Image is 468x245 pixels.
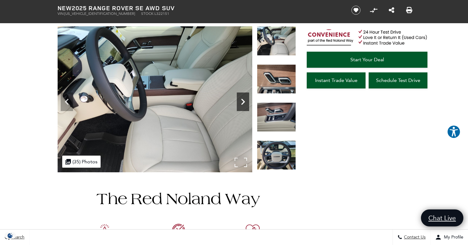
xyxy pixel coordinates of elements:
section: Click to Open Cookie Consent Modal [3,232,17,239]
img: New 2025 Santorini Black Land Rover SE image 16 [58,26,252,172]
img: New 2025 Santorini Black Land Rover SE image 19 [257,140,296,170]
img: New 2025 Santorini Black Land Rover SE image 18 [257,102,296,132]
span: Instant Trade Value [315,77,357,83]
span: Stock: [141,11,154,16]
button: Compare Vehicle [369,6,378,15]
a: Schedule Test Drive [369,72,427,88]
a: Start Your Deal [307,52,427,68]
span: Contact Us [402,235,426,240]
h1: 2025 Range Rover SE AWD SUV [58,5,341,11]
img: Opt-Out Icon [3,232,17,239]
button: Save vehicle [349,5,363,15]
div: (35) Photos [62,156,101,168]
div: Previous [61,92,73,111]
aside: Accessibility Help Desk [447,125,461,140]
a: Share this New 2025 Range Rover SE AWD SUV [389,6,394,14]
span: My Profile [441,235,463,240]
span: Chat Live [425,214,459,222]
iframe: YouTube video player [307,92,427,189]
span: Start Your Deal [350,57,384,62]
a: Print this New 2025 Range Rover SE AWD SUV [406,6,412,14]
strong: New [58,4,72,12]
button: Open user profile menu [431,230,468,245]
img: New 2025 Santorini Black Land Rover SE image 16 [257,26,296,56]
div: Next [237,92,249,111]
span: VIN: [58,11,64,16]
span: [US_VEHICLE_IDENTIFICATION_NUMBER] [64,11,135,16]
span: L322151 [154,11,169,16]
a: Chat Live [421,209,463,226]
button: Explore your accessibility options [447,125,461,139]
a: Instant Trade Value [307,72,366,88]
span: Schedule Test Drive [376,77,420,83]
img: New 2025 Santorini Black Land Rover SE image 17 [257,64,296,94]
